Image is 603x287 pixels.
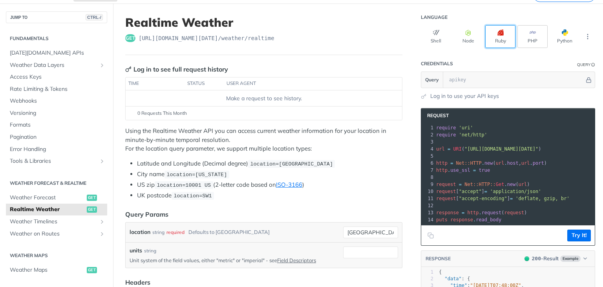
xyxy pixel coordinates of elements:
[459,189,482,194] span: "accept"
[87,195,97,201] span: get
[10,61,97,69] span: Weather Data Layers
[6,264,107,276] a: Weather Mapsget
[126,77,185,90] th: time
[137,180,402,189] li: US zip (2-letter code based on )
[439,269,442,275] span: {
[496,182,504,187] span: Get
[521,255,591,263] button: 200200-ResultExample
[425,230,436,241] button: Copy to clipboard
[425,76,439,83] span: Query
[585,76,593,84] button: Hide
[577,62,590,68] div: Query
[577,62,595,68] div: QueryInformation
[517,25,548,48] button: PHP
[459,132,487,138] span: 'net/http'
[137,159,402,168] li: Latitude and Longitude (Decimal degree)
[125,66,132,72] svg: Key
[10,109,105,117] span: Versioning
[436,189,456,194] span: request
[436,146,541,152] span: ( )
[421,167,435,174] div: 7
[6,107,107,119] a: Versioning
[99,62,105,68] button: Show subpages for Weather Data Layers
[130,257,340,264] p: Unit system of the field values, either "metric" or "imperial" - see
[421,131,435,138] div: 2
[421,14,448,20] div: Language
[421,25,451,48] button: Shell
[10,266,85,274] span: Weather Maps
[10,230,97,238] span: Weather on Routes
[473,167,476,173] span: =
[130,226,150,238] label: location
[436,196,570,201] span: [ ]
[86,14,103,20] span: CTRL-/
[421,124,435,131] div: 1
[6,216,107,228] a: Weather TimelinesShow subpages for Weather Timelines
[166,226,185,238] div: required
[482,210,502,215] span: request
[462,210,464,215] span: =
[125,210,168,219] div: Query Params
[450,160,453,166] span: =
[448,167,450,173] span: .
[479,210,481,215] span: .
[560,256,581,262] span: Example
[87,206,97,213] span: get
[530,160,533,166] span: .
[436,132,456,138] span: require
[421,195,435,202] div: 11
[456,160,482,166] span: Net::HTTP
[277,257,316,263] a: Field Descriptors
[6,95,107,107] a: Webhooks
[10,97,105,105] span: Webhooks
[99,219,105,225] button: Show subpages for Weather Timelines
[464,146,538,152] span: "[URL][DOMAIN_NAME][DATE]"
[425,255,451,263] button: RESPONSE
[10,73,105,81] span: Access Keys
[436,189,541,194] span: [ ]
[421,138,435,145] div: 3
[453,25,483,48] button: Node
[6,11,107,23] button: JUMP TOCTRL-/
[519,182,527,187] span: url
[532,255,559,263] div: - Result
[6,180,107,187] h2: Weather Forecast & realtime
[6,83,107,95] a: Rate Limiting & Tokens
[479,167,490,173] span: true
[436,125,456,131] span: require
[436,210,527,215] span: ( )
[567,230,591,241] button: Try It!
[10,85,105,93] span: Rate Limiting & Tokens
[521,160,530,166] span: url
[504,210,524,215] span: request
[421,209,435,216] div: 13
[584,33,591,40] svg: More ellipsis
[152,226,164,238] div: string
[6,35,107,42] h2: Fundamentals
[453,146,462,152] span: URI
[87,267,97,273] span: get
[448,146,450,152] span: =
[185,77,224,90] th: status
[125,64,228,74] div: Log in to see full request history
[6,71,107,83] a: Access Keys
[591,63,595,67] i: Information
[6,228,107,240] a: Weather on RoutesShow subpages for Weather on Routes
[6,59,107,71] a: Weather Data LayersShow subpages for Weather Data Layers
[421,181,435,188] div: 9
[510,196,513,201] span: =
[515,196,569,201] span: 'deflate, gzip, br'
[224,77,386,90] th: user agent
[10,145,105,153] span: Error Handling
[10,133,105,141] span: Pagination
[484,160,493,166] span: new
[507,182,516,187] span: new
[6,131,107,143] a: Pagination
[436,210,459,215] span: response
[188,226,270,238] div: Defaults to [GEOGRAPHIC_DATA]
[476,217,501,223] span: read_body
[485,25,515,48] button: Ruby
[421,72,443,88] button: Query
[137,191,402,200] li: UK postcode
[276,181,302,188] a: ISO-3166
